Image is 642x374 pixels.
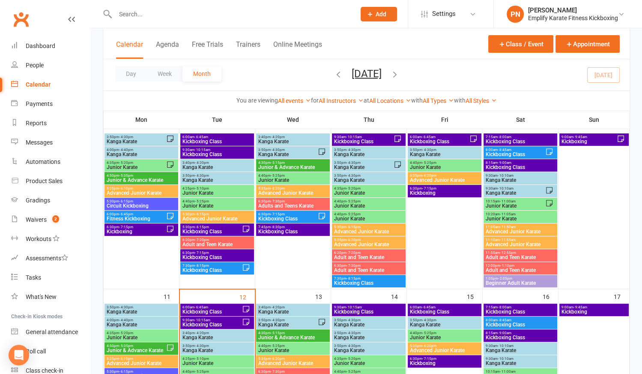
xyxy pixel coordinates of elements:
span: 7:30pm [334,277,404,280]
th: Sun [558,111,630,129]
div: Messages [26,139,53,146]
span: Beginner Adult Karate [485,280,555,286]
span: Junior & Advance Karate [258,165,328,170]
span: - 10:15am [346,305,362,309]
span: 3:50pm [334,331,404,335]
span: Junior Karate [334,216,404,221]
span: - 5:20pm [119,161,133,165]
span: 4:25pm [182,187,252,190]
span: - 8:15pm [346,277,361,280]
span: 4:35pm [106,331,176,335]
span: 6:30pm [258,199,328,203]
span: Advanced Junior Karate [485,229,555,234]
span: 8:00am [485,318,555,322]
strong: with [411,97,423,104]
span: - 4:30pm [346,331,361,335]
span: - 9:00am [498,161,511,165]
div: Product Sales [26,178,63,184]
span: - 11:55am [500,238,516,242]
span: 6:30pm [106,225,166,229]
span: Kanga Karate [334,152,404,157]
span: - 8:45am [498,148,511,152]
div: Tasks [26,274,41,281]
span: Kanga Karate [258,309,328,314]
span: - 8:00am [498,305,511,309]
a: All Types [423,97,454,104]
a: Calendar [11,75,90,94]
div: Waivers [26,216,47,223]
span: 12:00pm [485,264,555,268]
span: 3:50pm [182,174,252,178]
span: - 4:30pm [346,318,361,322]
span: 5:30pm [182,212,252,216]
span: - 4:30pm [119,305,133,309]
div: General attendance [26,329,78,335]
div: What's New [26,293,57,300]
span: Advanced Junior Karate [258,190,328,196]
div: Reports [26,120,47,127]
span: Kickboxing Class [182,255,252,260]
button: Agenda [156,40,179,59]
button: Add [361,7,397,21]
span: 9:30am [334,305,404,309]
span: Kickboxing Class [334,309,404,314]
span: - 11:50am [500,225,516,229]
th: Wed [255,111,331,129]
span: - 11:00am [500,199,516,203]
span: - 4:30pm [271,318,285,322]
span: Kanga Karate [334,165,394,170]
span: Fitness Kickboxing [106,216,166,221]
span: - 4:40pm [119,318,133,322]
div: People [26,62,44,69]
span: 3:50pm [334,318,404,322]
span: Advanced Junior Karate [182,216,252,221]
span: Junior Karate [182,190,252,196]
div: [PERSON_NAME] [528,6,618,14]
span: 2 [52,215,59,223]
span: - 5:15pm [271,331,285,335]
a: What's New [11,287,90,307]
th: Mon [104,111,179,129]
span: - 5:15pm [271,161,285,165]
span: Junior Karate [106,165,166,170]
span: 9:30am [485,174,555,178]
span: 6:20pm [182,238,252,242]
span: - 5:25pm [271,174,285,178]
span: 5:35pm [409,174,480,178]
span: - 4:20pm [195,331,209,335]
span: - 5:25pm [195,199,209,203]
span: 3:50pm [334,174,404,178]
span: Kickboxing Class [182,322,242,327]
span: Kickboxing [409,190,480,196]
span: 6:20pm [334,251,404,255]
a: General attendance kiosk mode [11,323,90,342]
span: - 4:20pm [271,135,285,139]
span: - 6:15pm [119,199,133,203]
span: - 6:15pm [195,212,209,216]
span: - 5:35pm [119,174,133,178]
span: 10:15am [485,199,545,203]
span: 3:40pm [182,331,252,335]
span: 4:30pm [258,331,328,335]
span: 8:15am [485,331,555,335]
span: 11:55am [485,251,555,255]
div: 11 [164,289,179,303]
span: Adult and Teen Karate [334,255,404,260]
div: PN [507,6,524,23]
span: 3:50pm [106,135,166,139]
span: Junior Karate [182,203,252,208]
span: 3:50pm [334,161,394,165]
span: - 6:45am [194,135,208,139]
span: 3:50pm [258,318,318,322]
span: 6:00am [182,305,242,309]
span: 9:30am [182,148,252,152]
button: [DATE] [352,67,382,79]
span: - 6:10pm [119,187,133,190]
div: 16 [543,289,558,303]
span: 6:30pm [258,212,318,216]
button: Class / Event [488,35,553,53]
input: Search... [113,8,349,20]
span: - 5:25pm [422,331,436,335]
span: 4:40pm [334,212,404,216]
span: 4:30pm [258,161,328,165]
